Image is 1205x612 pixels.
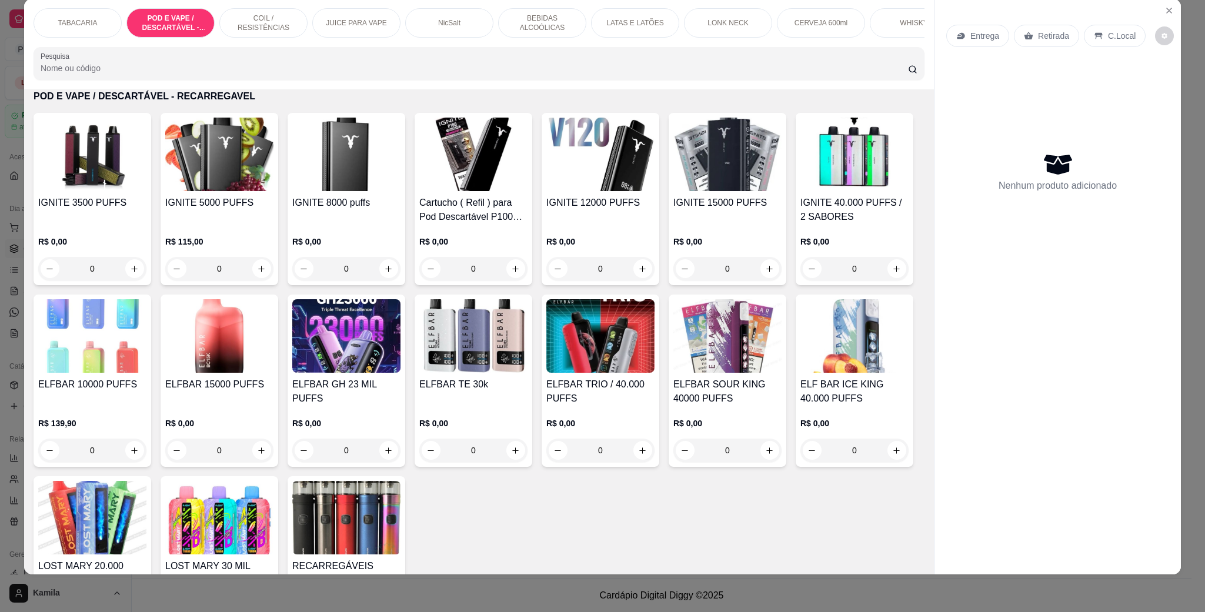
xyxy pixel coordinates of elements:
h4: IGNITE 5000 PUFFS [165,196,273,210]
img: product-image [165,118,273,191]
img: product-image [419,299,528,373]
h4: RECARREGÁVEIS [292,559,400,573]
p: R$ 0,00 [419,417,528,429]
img: product-image [292,118,400,191]
p: R$ 0,00 [292,236,400,248]
p: R$ 115,00 [165,236,273,248]
h4: LOST MARY 30 MIL PUFFS [165,559,273,587]
h4: IGNITE 15000 PUFFS [673,196,782,210]
p: R$ 139,90 [38,417,146,429]
button: Close [1160,1,1179,20]
p: WHISKY [900,18,927,28]
img: product-image [38,299,146,373]
input: Pesquisa [41,62,908,74]
p: LONK NECK [707,18,748,28]
p: COIL / RESISTÊNCIAS [229,14,298,32]
img: product-image [165,299,273,373]
h4: ELF BAR ICE KING 40.000 PUFFS [800,377,909,406]
p: LATAS E LATÕES [606,18,663,28]
h4: LOST MARY 20.000 PUFFS [38,559,146,587]
h4: IGNITE 12000 PUFFS [546,196,655,210]
h4: ELFBAR GH 23 MIL PUFFS [292,377,400,406]
img: product-image [38,118,146,191]
h4: ELFBAR 15000 PUFFS [165,377,273,392]
p: C.Local [1108,30,1136,42]
p: R$ 0,00 [38,236,146,248]
h4: IGNITE 3500 PUFFS [38,196,146,210]
img: product-image [546,118,655,191]
img: product-image [800,118,909,191]
img: product-image [673,299,782,373]
img: product-image [292,299,400,373]
p: R$ 0,00 [673,236,782,248]
p: POD E VAPE / DESCARTÁVEL - RECARREGAVEL [34,89,924,103]
p: R$ 0,00 [546,417,655,429]
h4: IGNITE 40.000 PUFFS / 2 SABORES [800,196,909,224]
p: JUICE PARA VAPE [326,18,387,28]
p: R$ 0,00 [673,417,782,429]
p: TABACARIA [58,18,97,28]
button: decrease-product-quantity [1155,26,1174,45]
p: BEBIDAS ALCOÓLICAS [508,14,576,32]
p: Nenhum produto adicionado [999,179,1117,193]
h4: IGNITE 8000 puffs [292,196,400,210]
h4: Cartucho ( Refil ) para Pod Descartável P100 Pró – Ignite – 10.000 Puffs [419,196,528,224]
img: product-image [800,299,909,373]
p: R$ 0,00 [800,417,909,429]
p: CERVEJA 600ml [795,18,848,28]
p: Retirada [1038,30,1069,42]
img: product-image [38,481,146,554]
p: NicSalt [438,18,460,28]
p: R$ 0,00 [419,236,528,248]
label: Pesquisa [41,51,74,61]
h4: ELFBAR SOUR KING 40000 PUFFS [673,377,782,406]
img: product-image [292,481,400,554]
p: POD E VAPE / DESCARTÁVEL - RECARREGAVEL [136,14,205,32]
img: product-image [165,481,273,554]
img: product-image [673,118,782,191]
p: R$ 0,00 [165,417,273,429]
h4: ELFBAR TE 30k [419,377,528,392]
img: product-image [546,299,655,373]
h4: ELFBAR TRIO / 40.000 PUFFS [546,377,655,406]
h4: ELFBAR 10000 PUFFS [38,377,146,392]
img: product-image [419,118,528,191]
p: R$ 0,00 [800,236,909,248]
p: Entrega [970,30,999,42]
p: R$ 0,00 [292,417,400,429]
p: R$ 0,00 [546,236,655,248]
